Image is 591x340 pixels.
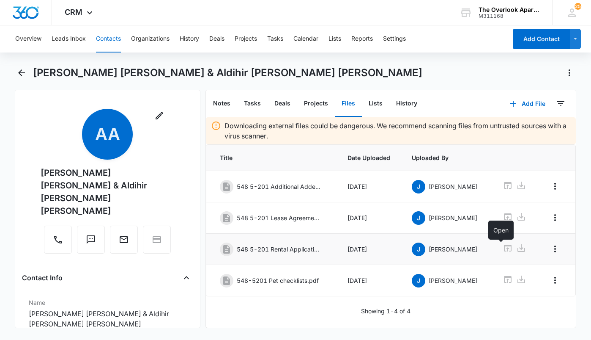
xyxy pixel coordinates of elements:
[429,182,477,191] p: [PERSON_NAME]
[513,29,570,49] button: Add Contact
[337,265,402,296] td: [DATE]
[206,91,237,117] button: Notes
[220,153,327,162] span: Title
[41,166,175,217] div: [PERSON_NAME] [PERSON_NAME] & Aldihir [PERSON_NAME] [PERSON_NAME]
[412,243,425,256] span: J
[15,25,41,53] button: Overview
[362,91,389,117] button: Lists
[237,182,321,191] p: 548 5-201 Additional Addendums.pdf
[33,66,422,79] h1: [PERSON_NAME] [PERSON_NAME] & Aldihir [PERSON_NAME] [PERSON_NAME]
[110,239,138,246] a: Email
[293,25,318,53] button: Calendar
[297,91,335,117] button: Projects
[22,295,193,333] div: Name[PERSON_NAME] [PERSON_NAME] & Aldihir [PERSON_NAME] [PERSON_NAME]
[479,6,540,13] div: account name
[575,3,581,10] div: notifications count
[180,271,193,285] button: Close
[335,91,362,117] button: Files
[268,91,297,117] button: Deals
[235,25,257,53] button: Projects
[237,245,321,254] p: 548 5-201 Rental Applications.pdf
[15,66,28,80] button: Back
[429,213,477,222] p: [PERSON_NAME]
[347,153,391,162] span: Date Uploaded
[110,226,138,254] button: Email
[96,25,121,53] button: Contacts
[412,153,482,162] span: Uploaded By
[548,211,562,224] button: Overflow Menu
[501,94,554,114] button: Add File
[65,8,82,17] span: CRM
[328,25,341,53] button: Lists
[575,3,581,10] span: 25
[82,109,133,160] span: AA
[209,25,224,53] button: Deals
[412,211,425,225] span: J
[337,234,402,265] td: [DATE]
[389,91,424,117] button: History
[131,25,170,53] button: Organizations
[548,180,562,193] button: Overflow Menu
[29,309,186,329] dd: [PERSON_NAME] [PERSON_NAME] & Aldihir [PERSON_NAME] [PERSON_NAME]
[267,25,283,53] button: Tasks
[237,213,321,222] p: 548 5-201 Lease Agreement.pdf
[224,121,571,141] p: Downloading external files could be dangerous. We recommend scanning files from untrusted sources...
[548,242,562,256] button: Overflow Menu
[22,273,63,283] h4: Contact Info
[351,25,373,53] button: Reports
[52,25,86,53] button: Leads Inbox
[548,274,562,287] button: Overflow Menu
[237,91,268,117] button: Tasks
[429,276,477,285] p: [PERSON_NAME]
[479,13,540,19] div: account id
[412,274,425,287] span: J
[29,298,186,307] label: Name
[488,221,514,240] div: Open
[337,202,402,234] td: [DATE]
[77,239,105,246] a: Text
[412,180,425,193] span: J
[554,97,567,111] button: Filters
[237,276,319,285] p: 548-5201 Pet checklists.pdf
[361,307,410,315] p: Showing 1-4 of 4
[563,66,576,80] button: Actions
[383,25,406,53] button: Settings
[180,25,199,53] button: History
[44,226,72,254] button: Call
[337,171,402,202] td: [DATE]
[77,226,105,254] button: Text
[44,239,72,246] a: Call
[429,245,477,254] p: [PERSON_NAME]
